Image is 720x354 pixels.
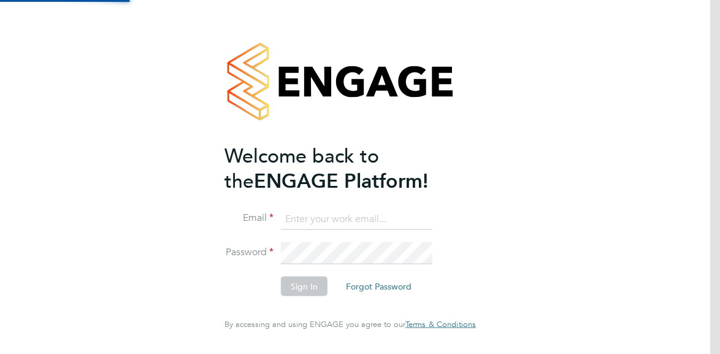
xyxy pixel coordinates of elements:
[224,143,464,193] h2: ENGAGE Platform!
[336,277,421,296] button: Forgot Password
[224,212,274,225] label: Email
[281,277,327,296] button: Sign In
[224,144,379,193] span: Welcome back to the
[405,320,476,329] a: Terms & Conditions
[224,319,476,329] span: By accessing and using ENGAGE you agree to our
[224,246,274,259] label: Password
[281,208,432,230] input: Enter your work email...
